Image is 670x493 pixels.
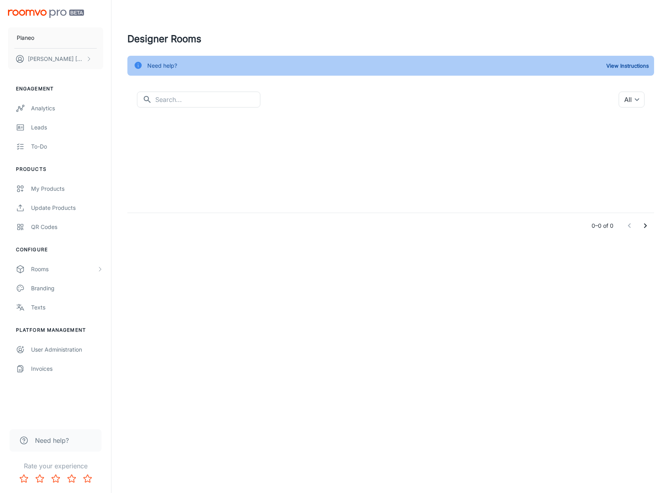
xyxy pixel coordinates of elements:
img: Roomvo PRO Beta [8,10,84,18]
div: All [619,92,645,108]
button: View Instructions [604,60,651,72]
p: Planeo [17,33,34,42]
div: Need help? [147,58,177,73]
p: 0–0 of 0 [592,221,613,230]
button: Planeo [8,27,103,48]
button: [PERSON_NAME] [PERSON_NAME] [8,49,103,69]
h4: Designer Rooms [127,32,654,46]
div: My Products [31,184,103,193]
input: Search... [155,92,260,108]
div: Rooms [31,265,97,274]
div: Analytics [31,104,103,113]
div: QR Codes [31,223,103,231]
div: Leads [31,123,103,132]
div: Update Products [31,203,103,212]
div: To-do [31,142,103,151]
p: [PERSON_NAME] [PERSON_NAME] [28,55,84,63]
button: Go to next page [637,218,653,234]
